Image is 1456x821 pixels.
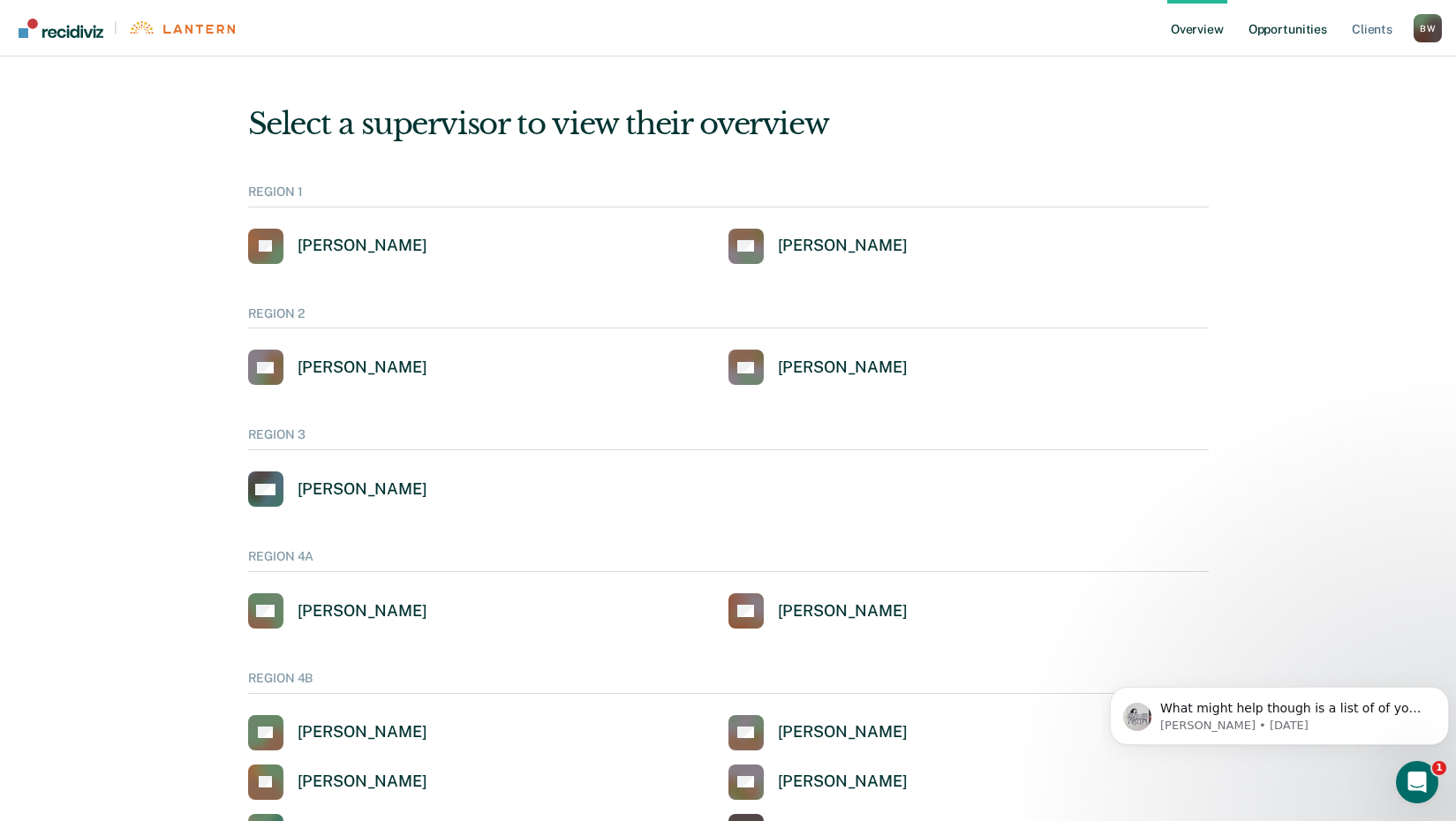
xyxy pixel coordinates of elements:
div: [PERSON_NAME] [298,236,427,256]
div: [PERSON_NAME] [298,601,427,621]
a: [PERSON_NAME] [248,350,427,385]
a: [PERSON_NAME] [248,229,427,264]
div: REGION 2 [248,306,1209,329]
div: [PERSON_NAME] [298,479,427,500]
img: Lantern [128,21,235,34]
div: REGION 3 [248,427,1209,450]
iframe: Intercom notifications message [1103,650,1456,773]
div: [PERSON_NAME] [778,358,908,378]
a: [PERSON_NAME] [248,593,427,629]
div: [PERSON_NAME] [778,236,908,256]
div: [PERSON_NAME] [298,358,427,378]
a: [PERSON_NAME] [728,229,908,264]
a: [PERSON_NAME] [248,471,427,507]
button: Profile dropdown button [1414,14,1442,42]
div: REGION 4B [248,671,1209,694]
a: [PERSON_NAME] [728,715,908,750]
a: [PERSON_NAME] [248,715,427,750]
a: [PERSON_NAME] [728,350,908,385]
div: REGION 1 [248,185,1209,207]
span: 1 [1432,761,1446,775]
div: Select a supervisor to view their overview [248,106,1209,142]
div: REGION 4A [248,549,1209,572]
iframe: Intercom live chat [1396,761,1438,803]
span: | [103,20,128,35]
a: [PERSON_NAME] [728,765,908,800]
a: [PERSON_NAME] [728,593,908,629]
div: [PERSON_NAME] [778,601,908,621]
div: [PERSON_NAME] [298,772,427,792]
a: [PERSON_NAME] [248,765,427,800]
div: [PERSON_NAME] [778,722,908,742]
img: Recidiviz [19,19,103,38]
div: [PERSON_NAME] [778,772,908,792]
div: B W [1414,14,1442,42]
div: [PERSON_NAME] [298,722,427,742]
